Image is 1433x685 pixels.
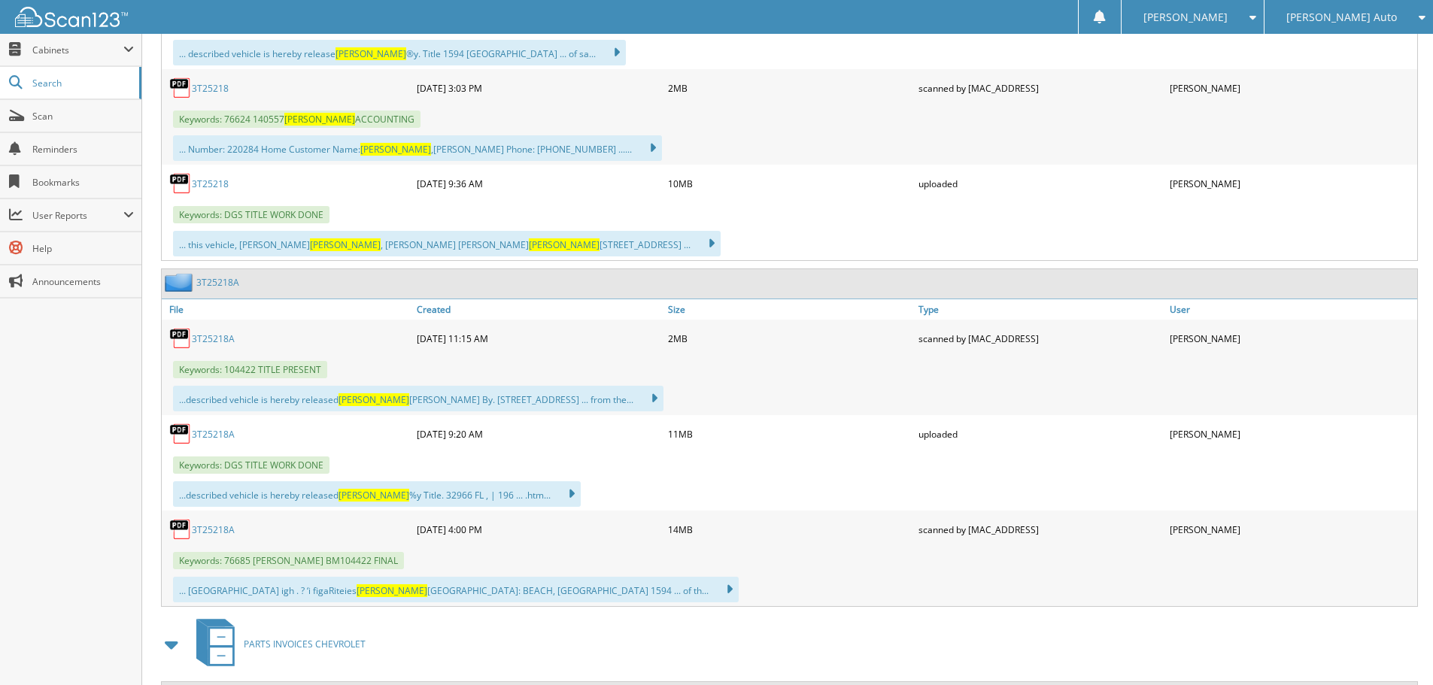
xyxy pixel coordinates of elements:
span: Cabinets [32,44,123,56]
a: 3T25218A [196,276,239,289]
div: scanned by [MAC_ADDRESS] [915,323,1166,353]
img: folder2.png [165,273,196,292]
span: Reminders [32,143,134,156]
div: [DATE] 9:20 AM [413,419,664,449]
span: [PERSON_NAME] [1143,13,1228,22]
img: PDF.png [169,518,192,541]
div: [PERSON_NAME] [1166,73,1417,103]
span: Keywords: 76685 [PERSON_NAME] BM104422 FINAL [173,552,404,569]
span: [PERSON_NAME] Auto [1286,13,1397,22]
a: 3T25218A [192,428,235,441]
span: Bookmarks [32,176,134,189]
a: PARTS INVOICES CHEVROLET [187,614,366,674]
span: Search [32,77,132,89]
a: Created [413,299,664,320]
div: scanned by [MAC_ADDRESS] [915,514,1166,544]
div: [PERSON_NAME] [1166,168,1417,199]
div: [DATE] 4:00 PM [413,514,664,544]
span: [PERSON_NAME] [360,143,431,156]
span: User Reports [32,209,123,222]
a: 3T25218A [192,523,235,536]
span: [PERSON_NAME] [339,489,409,502]
div: ...described vehicle is hereby released [PERSON_NAME] By. [STREET_ADDRESS] ... from the... [173,386,663,411]
div: 2MB [664,323,915,353]
a: User [1166,299,1417,320]
span: PARTS INVOICES CHEVROLET [244,638,366,650]
span: Keywords: DGS TITLE WORK DONE [173,456,329,474]
div: 14MB [664,514,915,544]
span: Announcements [32,275,134,288]
a: 3T25218 [192,177,229,190]
img: scan123-logo-white.svg [15,7,128,27]
span: [PERSON_NAME] [335,47,406,60]
div: ... this vehicle, [PERSON_NAME] , [PERSON_NAME] [PERSON_NAME] [STREET_ADDRESS] ... [173,231,721,256]
div: [DATE] 11:15 AM [413,323,664,353]
div: ... Number: 220284 Home Customer Name: ,[PERSON_NAME] Phone: [PHONE_NUMBER] ...... [173,135,662,161]
div: uploaded [915,168,1166,199]
img: PDF.png [169,172,192,195]
div: [DATE] 3:03 PM [413,73,664,103]
a: File [162,299,413,320]
span: [PERSON_NAME] [357,584,427,597]
div: ... described vehicle is hereby release ®y. Title 1594 [GEOGRAPHIC_DATA] ... of sa... [173,40,626,65]
div: [DATE] 9:36 AM [413,168,664,199]
div: uploaded [915,419,1166,449]
img: PDF.png [169,327,192,350]
img: PDF.png [169,77,192,99]
a: Size [664,299,915,320]
span: [PERSON_NAME] [339,393,409,406]
span: Keywords: 76624 140557 ACCOUNTING [173,111,420,128]
iframe: Chat Widget [1358,613,1433,685]
a: 3T25218 [192,82,229,95]
span: [PERSON_NAME] [529,238,600,251]
a: Type [915,299,1166,320]
div: 2MB [664,73,915,103]
span: Scan [32,110,134,123]
div: [PERSON_NAME] [1166,514,1417,544]
div: 11MB [664,419,915,449]
a: 3T25218A [192,332,235,345]
img: PDF.png [169,423,192,445]
div: [PERSON_NAME] [1166,419,1417,449]
span: Keywords: DGS TITLE WORK DONE [173,206,329,223]
div: 10MB [664,168,915,199]
div: ...described vehicle is hereby released %y Title. 32966 FL , | 196 ... .htm... [173,481,581,507]
span: Keywords: 104422 TITLE PRESENT [173,361,327,378]
span: [PERSON_NAME] [284,113,355,126]
span: Help [32,242,134,255]
div: ... [GEOGRAPHIC_DATA] igh . ? ‘i figaRiteies [GEOGRAPHIC_DATA]: BEACH, [GEOGRAPHIC_DATA] 1594 ...... [173,577,739,602]
div: scanned by [MAC_ADDRESS] [915,73,1166,103]
div: [PERSON_NAME] [1166,323,1417,353]
span: [PERSON_NAME] [310,238,381,251]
